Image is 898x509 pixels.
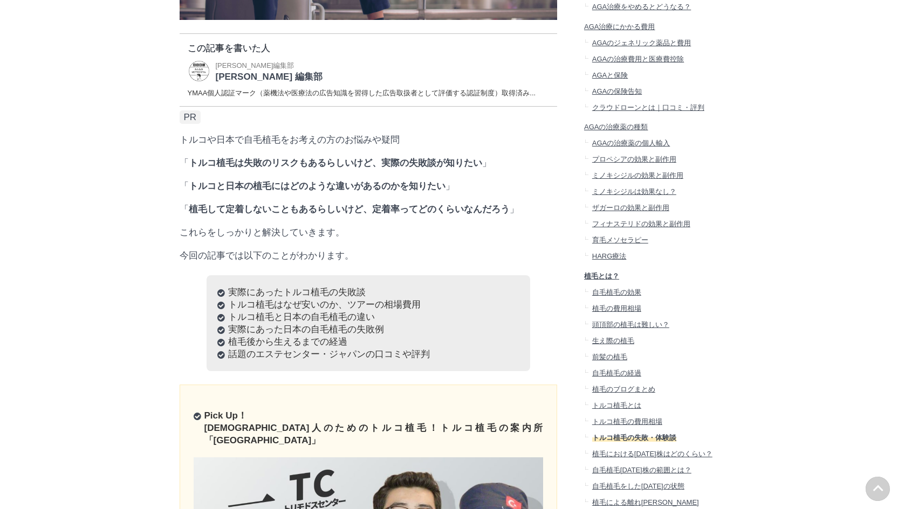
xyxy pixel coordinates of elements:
[592,466,691,474] span: 自毛植毛[DATE]株の範囲とは？
[216,61,294,69] span: [PERSON_NAME]編集部
[592,369,641,377] span: 自毛植毛の経過
[592,220,690,228] span: フィナステリドの効果と副作用
[584,478,719,494] a: 自毛植毛をした[DATE]の状態
[584,365,719,381] a: 自毛植毛の経過
[217,348,519,360] li: 話題のエステセンター・ジャパンの口コミや評判
[584,35,719,51] a: AGAのジェネリック薬品と費用
[584,100,719,116] a: クラウドローンとは｜口コミ・評判
[584,135,719,151] a: AGAの治療薬の個人輸入
[216,71,323,83] p: [PERSON_NAME] 編集部
[592,337,634,345] span: 生え際の植毛
[584,123,648,131] span: AGAの治療薬の種類
[584,317,719,333] a: 頭頂部の植毛は難しい？
[584,272,619,280] span: 植毛とは？
[584,333,719,349] a: 生え際の植毛
[592,3,690,11] span: AGA治療をやめるとどうなる？
[584,184,719,200] a: ミノキシジルは効果なし？
[584,151,719,168] a: プロペシアの効果と副作用
[180,227,345,238] span: これらをしっかりと解決していきます。
[217,286,519,298] li: 実際にあったトルコ植毛の失敗談
[584,301,719,317] a: 植毛の費用相場
[180,135,400,145] span: トルコや日本で自毛植毛をお考えの方のお悩みや疑問
[189,158,482,168] strong: トルコ植毛は失敗のリスクもあるらしいけど、実際の失敗談が知りたい
[592,288,641,296] span: 自毛植毛の効果
[217,298,519,311] li: トルコ植毛はなぜ安いのか、ツアーの相場費用
[584,67,719,83] a: AGAと保険
[584,216,719,232] a: フィナステリドの効果と副作用
[592,353,627,361] span: 前髪の植毛
[592,87,641,95] span: AGAの保険告知
[217,323,519,336] li: 実際にあった日本の自毛植毛の失敗例
[584,264,719,284] a: 植毛とは？
[204,410,247,421] strong: Pick Up！
[592,498,698,506] span: 植毛による離れ[PERSON_NAME]
[584,398,719,414] a: トルコ植毛とは
[592,39,690,47] span: AGAのジェネリック薬品と費用
[584,414,719,430] a: トルコ植毛の費用相場
[188,88,549,98] dd: YMAA個人認証マーク（薬機法や医療法の広告知識を習得した広告取扱者として評価する認証制度）取得済み...
[180,158,491,168] span: 「 」
[592,103,704,111] span: クラウドローンとは｜口コミ・評判
[584,284,719,301] a: 自毛植毛の効果
[592,450,712,458] span: 植毛における[DATE]株はどのくらい？
[584,446,719,462] a: 植毛における[DATE]株はどのくらい？
[217,311,519,323] li: トルコ植毛と日本の自毛植毛の違い
[592,482,684,490] span: 自毛植毛をした[DATE]の状態
[584,248,719,264] a: HARG療法
[592,155,676,163] span: プロペシアの効果と副作用
[584,462,719,478] a: 自毛植毛[DATE]株の範囲とは？
[592,139,669,147] span: AGAの治療薬の個人輸入
[592,71,627,79] span: AGAと保険
[592,55,683,63] span: AGAの治療費用と医療費控除
[592,171,683,179] span: ミノキシジルの効果と副作用
[584,430,676,446] a: トルコ植毛の失敗・体験談
[592,252,626,260] span: HARG療法
[592,187,676,196] span: ミノキシジルは効果なし？
[592,236,648,244] span: 育毛メソセラピー
[592,434,676,442] span: トルコ植毛の失敗・体験談
[584,51,719,67] a: AGAの治療費用と医療費控除
[592,304,641,312] span: 植毛の費用相場
[180,250,354,261] span: 今回の記事では以下のことがわかります。
[584,232,719,248] a: 育毛メソセラピー
[584,116,719,136] a: AGAの治療薬の種類
[188,42,549,54] p: この記事を書いた人
[180,181,455,191] span: 「 」
[217,336,519,348] li: 植毛後から生えるまでの経過
[584,200,719,216] a: ザガーロの効果と副作用
[584,168,719,184] a: ミノキシジルの効果と副作用
[866,477,890,501] img: PAGE UP
[592,320,669,329] span: 頭頂部の植毛は難しい？
[180,110,201,124] span: PR
[584,23,655,31] span: AGA治療にかかる費用
[592,401,641,409] span: トルコ植毛とは
[204,423,543,445] strong: [DEMOGRAPHIC_DATA]人のためのトルコ植毛！トルコ植毛の案内所「[GEOGRAPHIC_DATA]」
[592,204,669,212] span: ザガーロの効果と副作用
[584,83,719,100] a: AGAの保険告知
[189,204,510,214] strong: 植毛して定着しないこともあるらしいけど、定着率ってどのくらいなんだろう
[592,417,662,426] span: トルコ植毛の費用相場
[584,381,719,398] a: 植毛のブログまとめ
[188,60,210,82] img: MOTEO 編集部
[188,60,323,83] a: MOTEO 編集部 [PERSON_NAME]編集部 [PERSON_NAME] 編集部
[584,349,719,365] a: 前髪の植毛
[584,15,719,35] a: AGA治療にかかる費用
[189,181,445,191] strong: トルコと日本の植毛にはどのような違いがあるのかを知りたい
[180,204,519,214] span: 「 」
[592,385,655,393] span: 植毛のブログまとめ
